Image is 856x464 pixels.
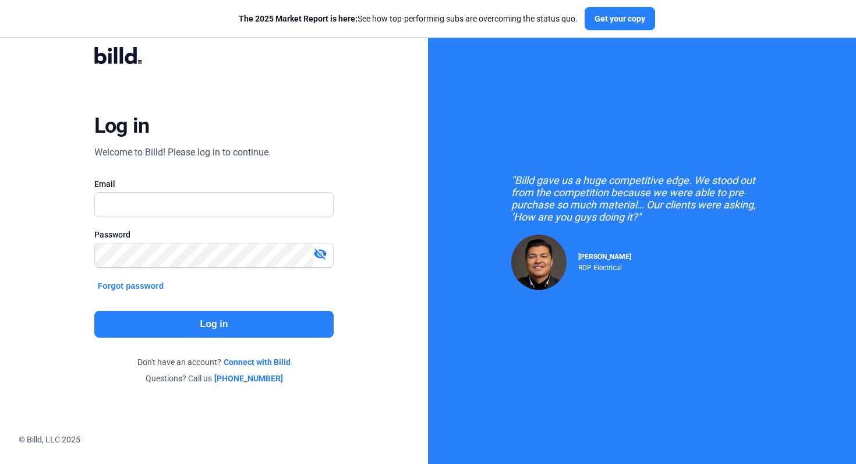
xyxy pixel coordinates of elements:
[224,356,291,368] a: Connect with Billd
[313,247,327,261] mat-icon: visibility_off
[239,14,358,23] span: The 2025 Market Report is here:
[578,253,631,261] span: [PERSON_NAME]
[94,373,334,384] div: Questions? Call us
[94,178,334,190] div: Email
[94,279,168,292] button: Forgot password
[94,229,334,240] div: Password
[94,356,334,368] div: Don't have an account?
[511,174,773,223] div: "Billd gave us a huge competitive edge. We stood out from the competition because we were able to...
[578,261,631,272] div: RDP Electrical
[585,7,655,30] button: Get your copy
[239,13,578,24] div: See how top-performing subs are overcoming the status quo.
[214,373,283,384] a: [PHONE_NUMBER]
[94,113,150,139] div: Log in
[511,235,567,290] img: Raul Pacheco
[94,311,334,338] button: Log in
[94,146,271,160] div: Welcome to Billd! Please log in to continue.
